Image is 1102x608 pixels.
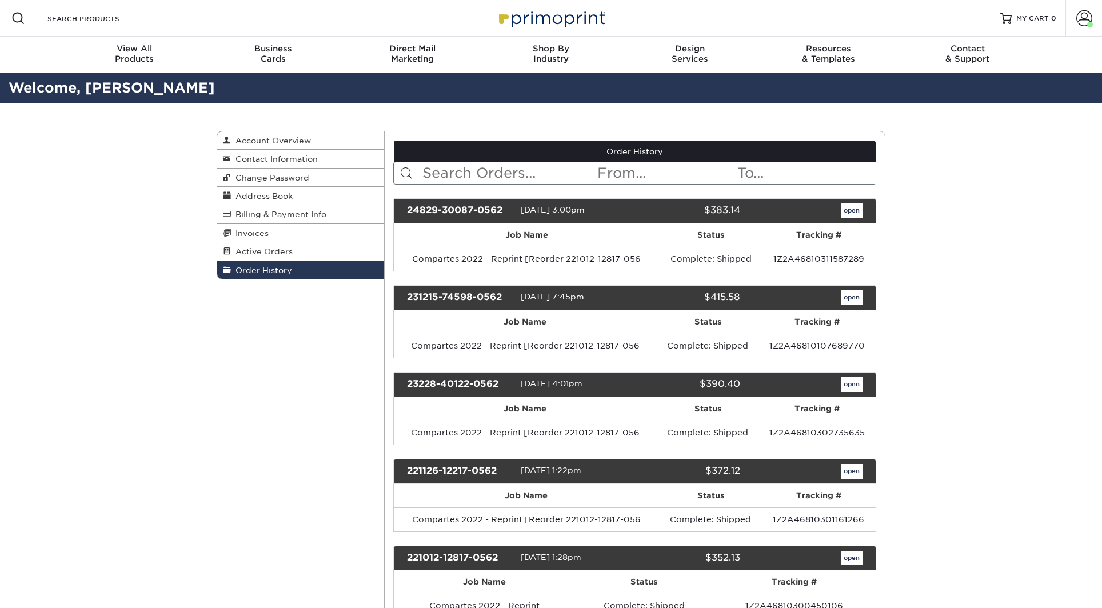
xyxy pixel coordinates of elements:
a: open [841,464,863,479]
span: [DATE] 1:22pm [521,466,581,475]
a: Shop ByIndustry [482,37,621,73]
div: $372.12 [626,464,748,479]
a: BusinessCards [204,37,343,73]
th: Tracking # [758,397,876,421]
th: Job Name [394,397,657,421]
input: SEARCH PRODUCTS..... [46,11,158,25]
span: Shop By [482,43,621,54]
a: Account Overview [217,131,384,150]
div: 231215-74598-0562 [398,290,521,305]
th: Tracking # [762,484,876,507]
td: Compartes 2022 - Reprint [Reorder 221012-12817-056 [394,247,660,271]
div: $352.13 [626,551,748,566]
a: Address Book [217,187,384,205]
span: Contact [898,43,1037,54]
input: Search Orders... [421,162,597,184]
a: Billing & Payment Info [217,205,384,223]
div: $390.40 [626,377,748,392]
th: Tracking # [758,310,876,334]
th: Job Name [394,310,657,334]
a: Invoices [217,224,384,242]
div: $415.58 [626,290,748,305]
a: Contact Information [217,150,384,168]
span: MY CART [1016,14,1049,23]
td: Compartes 2022 - Reprint [Reorder 221012-12817-056 [394,334,657,358]
div: & Support [898,43,1037,64]
span: [DATE] 1:28pm [521,553,581,562]
div: 221126-12217-0562 [398,464,521,479]
a: Active Orders [217,242,384,261]
td: Compartes 2022 - Reprint [Reorder 221012-12817-056 [394,421,657,445]
td: Complete: Shipped [657,334,758,358]
th: Tracking # [762,223,876,247]
div: Cards [204,43,343,64]
span: Contact Information [231,154,318,163]
span: Account Overview [231,136,311,145]
span: [DATE] 4:01pm [521,379,582,388]
div: 24829-30087-0562 [398,203,521,218]
th: Status [660,223,762,247]
td: Complete: Shipped [660,247,762,271]
a: open [841,551,863,566]
div: 221012-12817-0562 [398,551,521,566]
td: 1Z2A46810311587289 [762,247,876,271]
th: Status [659,484,761,507]
span: [DATE] 3:00pm [521,205,585,214]
span: Resources [759,43,898,54]
div: 23228-40122-0562 [398,377,521,392]
span: Address Book [231,191,293,201]
td: 1Z2A46810302735635 [758,421,876,445]
input: From... [596,162,736,184]
a: Direct MailMarketing [343,37,482,73]
div: $383.14 [626,203,748,218]
span: [DATE] 7:45pm [521,292,584,301]
div: Industry [482,43,621,64]
span: Billing & Payment Info [231,210,326,219]
th: Status [575,570,713,594]
th: Tracking # [713,570,876,594]
span: View All [65,43,204,54]
a: Resources& Templates [759,37,898,73]
span: Change Password [231,173,309,182]
a: DesignServices [620,37,759,73]
span: Order History [231,266,292,275]
span: 0 [1051,14,1056,22]
div: & Templates [759,43,898,64]
th: Job Name [394,484,660,507]
span: Design [620,43,759,54]
span: Direct Mail [343,43,482,54]
div: Products [65,43,204,64]
a: open [841,290,863,305]
div: Marketing [343,43,482,64]
th: Job Name [394,223,660,247]
a: Order History [217,261,384,279]
td: 1Z2A46810301161266 [762,507,876,531]
td: 1Z2A46810107689770 [758,334,876,358]
td: Compartes 2022 - Reprint [Reorder 221012-12817-056 [394,507,660,531]
span: Active Orders [231,247,293,256]
input: To... [736,162,876,184]
th: Job Name [394,570,575,594]
a: Contact& Support [898,37,1037,73]
div: Services [620,43,759,64]
a: open [841,203,863,218]
span: Business [204,43,343,54]
span: Invoices [231,229,269,238]
td: Complete: Shipped [657,421,758,445]
img: Primoprint [494,6,608,30]
th: Status [657,397,758,421]
a: open [841,377,863,392]
th: Status [657,310,758,334]
a: Change Password [217,169,384,187]
td: Complete: Shipped [659,507,761,531]
a: Order History [394,141,876,162]
a: View AllProducts [65,37,204,73]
